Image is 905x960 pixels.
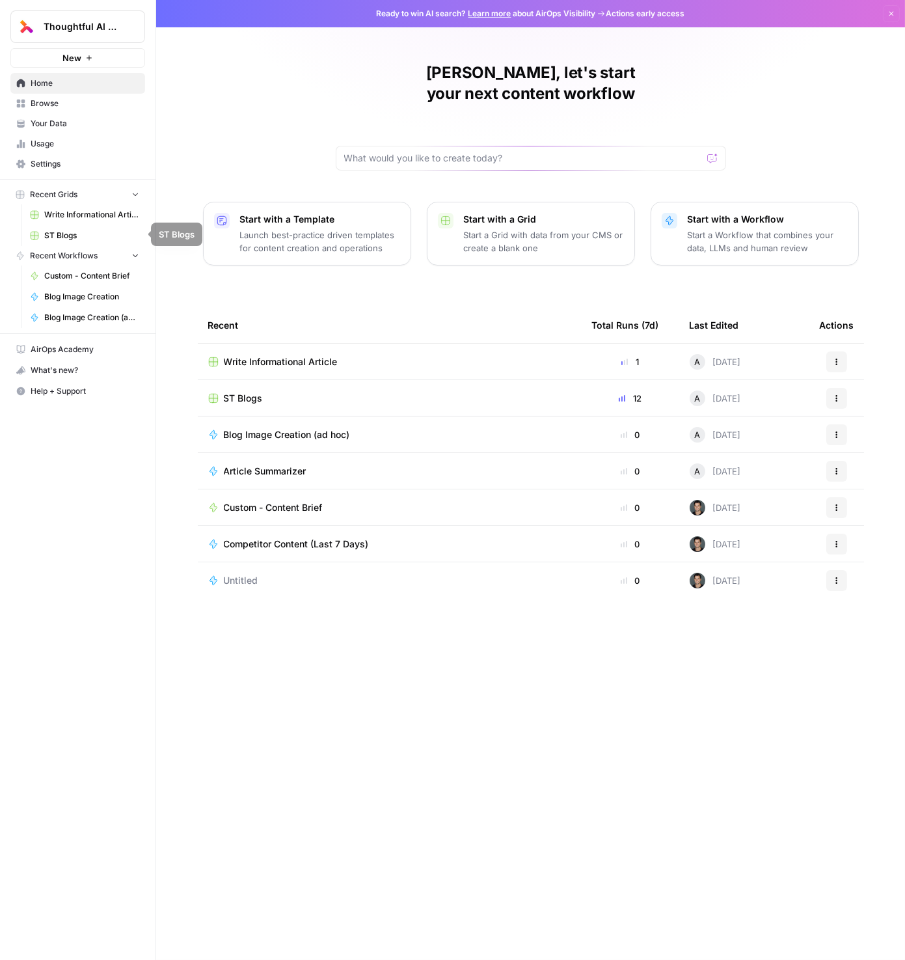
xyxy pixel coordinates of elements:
[694,465,700,478] span: A
[377,8,596,20] span: Ready to win AI search? about AirOps Visibility
[224,538,369,551] span: Competitor Content (Last 7 Days)
[31,385,139,397] span: Help + Support
[690,500,705,515] img: klt2gisth7jypmzdkryddvk9ywnb
[224,574,258,587] span: Untitled
[592,428,669,441] div: 0
[690,463,741,479] div: [DATE]
[651,202,859,266] button: Start with a WorkflowStart a Workflow that combines your data, LLMs and human review
[44,230,139,241] span: ST Blogs
[15,15,38,38] img: Thoughtful AI Content Engine Logo
[592,501,669,514] div: 0
[208,574,571,587] a: Untitled
[694,428,700,441] span: A
[690,573,741,588] div: [DATE]
[31,344,139,355] span: AirOps Academy
[62,51,81,64] span: New
[592,574,669,587] div: 0
[208,355,571,368] a: Write Informational Article
[427,202,635,266] button: Start with a GridStart a Grid with data from your CMS or create a blank one
[10,381,145,402] button: Help + Support
[10,113,145,134] a: Your Data
[208,538,571,551] a: Competitor Content (Last 7 Days)
[10,73,145,94] a: Home
[468,8,511,18] a: Learn more
[11,361,144,380] div: What's new?
[208,392,571,405] a: ST Blogs
[203,202,411,266] button: Start with a TemplateLaunch best-practice driven templates for content creation and operations
[31,77,139,89] span: Home
[24,204,145,225] a: Write Informational Article
[688,213,848,226] p: Start with a Workflow
[240,213,400,226] p: Start with a Template
[344,152,702,165] input: What would you like to create today?
[690,500,741,515] div: [DATE]
[224,465,306,478] span: Article Summarizer
[208,307,571,343] div: Recent
[44,270,139,282] span: Custom - Content Brief
[224,428,350,441] span: Blog Image Creation (ad hoc)
[44,209,139,221] span: Write Informational Article
[10,93,145,114] a: Browse
[10,185,145,204] button: Recent Grids
[592,307,659,343] div: Total Runs (7d)
[44,20,122,33] span: Thoughtful AI Content Engine
[464,228,624,254] p: Start a Grid with data from your CMS or create a blank one
[10,339,145,360] a: AirOps Academy
[10,48,145,68] button: New
[31,118,139,130] span: Your Data
[592,392,669,405] div: 12
[224,355,338,368] span: Write Informational Article
[24,266,145,286] a: Custom - Content Brief
[690,354,741,370] div: [DATE]
[464,213,624,226] p: Start with a Grid
[694,392,700,405] span: A
[24,286,145,307] a: Blog Image Creation
[820,307,854,343] div: Actions
[10,154,145,174] a: Settings
[208,465,571,478] a: Article Summarizer
[694,355,700,368] span: A
[240,228,400,254] p: Launch best-practice driven templates for content creation and operations
[592,538,669,551] div: 0
[690,573,705,588] img: klt2gisth7jypmzdkryddvk9ywnb
[10,10,145,43] button: Workspace: Thoughtful AI Content Engine
[30,189,77,200] span: Recent Grids
[31,138,139,150] span: Usage
[690,536,705,552] img: klt2gisth7jypmzdkryddvk9ywnb
[224,392,263,405] span: ST Blogs
[690,536,741,552] div: [DATE]
[24,307,145,328] a: Blog Image Creation (ad hoc)
[10,133,145,154] a: Usage
[690,427,741,443] div: [DATE]
[44,291,139,303] span: Blog Image Creation
[31,98,139,109] span: Browse
[690,391,741,406] div: [DATE]
[31,158,139,170] span: Settings
[688,228,848,254] p: Start a Workflow that combines your data, LLMs and human review
[592,355,669,368] div: 1
[30,250,98,262] span: Recent Workflows
[10,360,145,381] button: What's new?
[208,501,571,514] a: Custom - Content Brief
[44,312,139,323] span: Blog Image Creation (ad hoc)
[606,8,685,20] span: Actions early access
[336,62,726,104] h1: [PERSON_NAME], let's start your next content workflow
[224,501,323,514] span: Custom - Content Brief
[10,246,145,266] button: Recent Workflows
[208,428,571,441] a: Blog Image Creation (ad hoc)
[24,225,145,246] a: ST Blogs
[592,465,669,478] div: 0
[690,307,739,343] div: Last Edited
